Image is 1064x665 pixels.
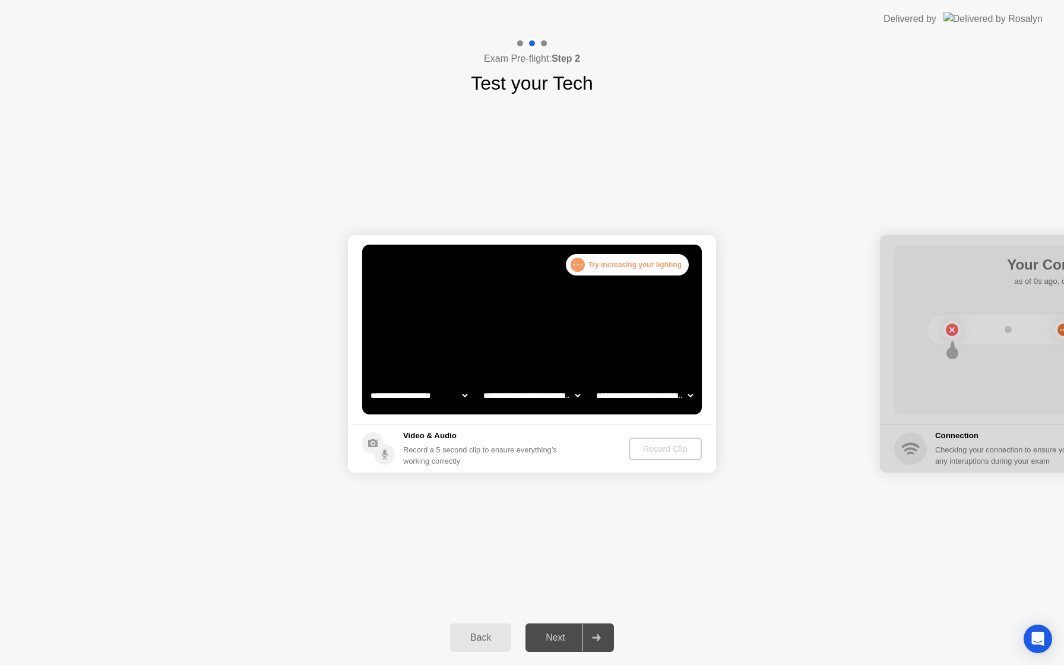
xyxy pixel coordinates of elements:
button: Back [450,623,511,652]
select: Available microphones [594,384,695,407]
div: Back [454,632,508,643]
img: Delivered by Rosalyn [943,12,1043,26]
select: Available speakers [481,384,582,407]
div: Delivered by [883,12,936,26]
div: Try increasing your lighting [566,254,689,275]
div: Record a 5 second clip to ensure everything’s working correctly [403,444,562,467]
div: Record Clip [634,444,697,454]
b: Step 2 [552,53,580,64]
h1: Test your Tech [471,69,593,97]
h5: Video & Audio [403,430,562,442]
button: Next [525,623,614,652]
button: Record Clip [629,438,702,460]
select: Available cameras [368,384,470,407]
div: Open Intercom Messenger [1024,625,1052,653]
div: . . . [571,258,585,272]
h4: Exam Pre-flight: [484,52,580,66]
div: Next [529,632,582,643]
